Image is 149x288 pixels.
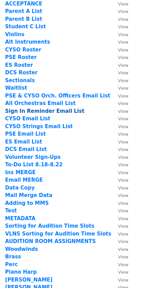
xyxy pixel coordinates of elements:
small: View [118,254,128,259]
a: PSE Email List [5,131,46,137]
a: View [111,100,128,106]
a: ES Roster [5,62,33,68]
small: View [118,224,128,229]
a: Violins [5,31,24,37]
a: CYSO Email List [5,116,50,122]
small: View [118,70,128,75]
small: View [118,170,128,175]
a: Ins MERGE [5,169,36,176]
small: View [118,124,128,129]
strong: PSE Roster [5,54,37,60]
a: Email MERGE [5,177,43,183]
a: Volunteer Sign-Ups [5,154,61,160]
a: View [111,185,128,191]
small: View [118,247,128,252]
a: View [111,131,128,137]
small: View [118,185,128,191]
small: View [118,47,128,52]
a: View [111,254,128,260]
a: View [111,162,128,168]
a: Sign In Reminder Email List [5,108,84,114]
small: View [118,109,128,114]
a: ACCEPTANCE [5,1,42,7]
a: Alt Instruments [5,39,50,45]
small: View [118,32,128,37]
a: CYSO Strings Email List [5,123,73,130]
a: Test [5,208,17,214]
a: View [111,54,128,60]
small: View [118,178,128,183]
a: Waitlist [5,85,27,91]
a: Adding to MMS [5,200,49,206]
a: Woodwinds [5,246,38,252]
a: Parent A List [5,8,42,14]
small: View [118,132,128,137]
strong: DCS Email List [5,146,47,152]
small: View [118,78,128,83]
a: View [111,93,128,99]
small: View [118,55,128,60]
div: Chat Widget [115,255,149,288]
a: All Orchestras Email List [5,100,76,106]
a: Piano Harp [5,269,37,275]
small: View [118,40,128,45]
small: View [118,155,128,160]
small: View [118,147,128,152]
a: View [111,47,128,53]
a: View [111,208,128,214]
small: View [118,1,128,6]
a: View [111,192,128,198]
a: To-Do List 8.18-8.22 [5,162,63,168]
a: Mail Merge Data [5,192,52,198]
strong: Perc [5,261,18,268]
a: View [111,116,128,122]
strong: CYSO Roster [5,47,41,53]
a: Data Copy [5,185,35,191]
small: View [118,139,128,145]
a: View [111,154,128,160]
a: Sectionals [5,77,35,84]
strong: Sorting for Audition Time Slots [5,223,94,229]
strong: Brass [5,254,21,260]
small: View [118,93,128,98]
a: View [111,215,128,222]
a: PSE & CYSO Orch. Officers Email List [5,93,110,99]
strong: ES Email List [5,139,42,145]
a: View [111,62,128,68]
small: View [118,193,128,198]
small: View [118,201,128,206]
a: View [111,85,128,91]
strong: AUDITION ROOM ASSIGNMENTS [5,238,96,244]
a: VLNS Sorting for Audition Time Slots [5,231,111,237]
a: View [111,177,128,183]
a: View [111,261,128,268]
a: METADATA [5,215,35,222]
a: View [111,39,128,45]
a: View [111,238,128,244]
a: View [111,1,128,7]
small: View [118,24,128,29]
small: View [118,63,128,68]
small: View [118,208,128,213]
small: View [118,116,128,121]
a: Student C List [5,24,46,30]
small: View [118,17,128,22]
small: View [118,231,128,237]
a: View [111,139,128,145]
